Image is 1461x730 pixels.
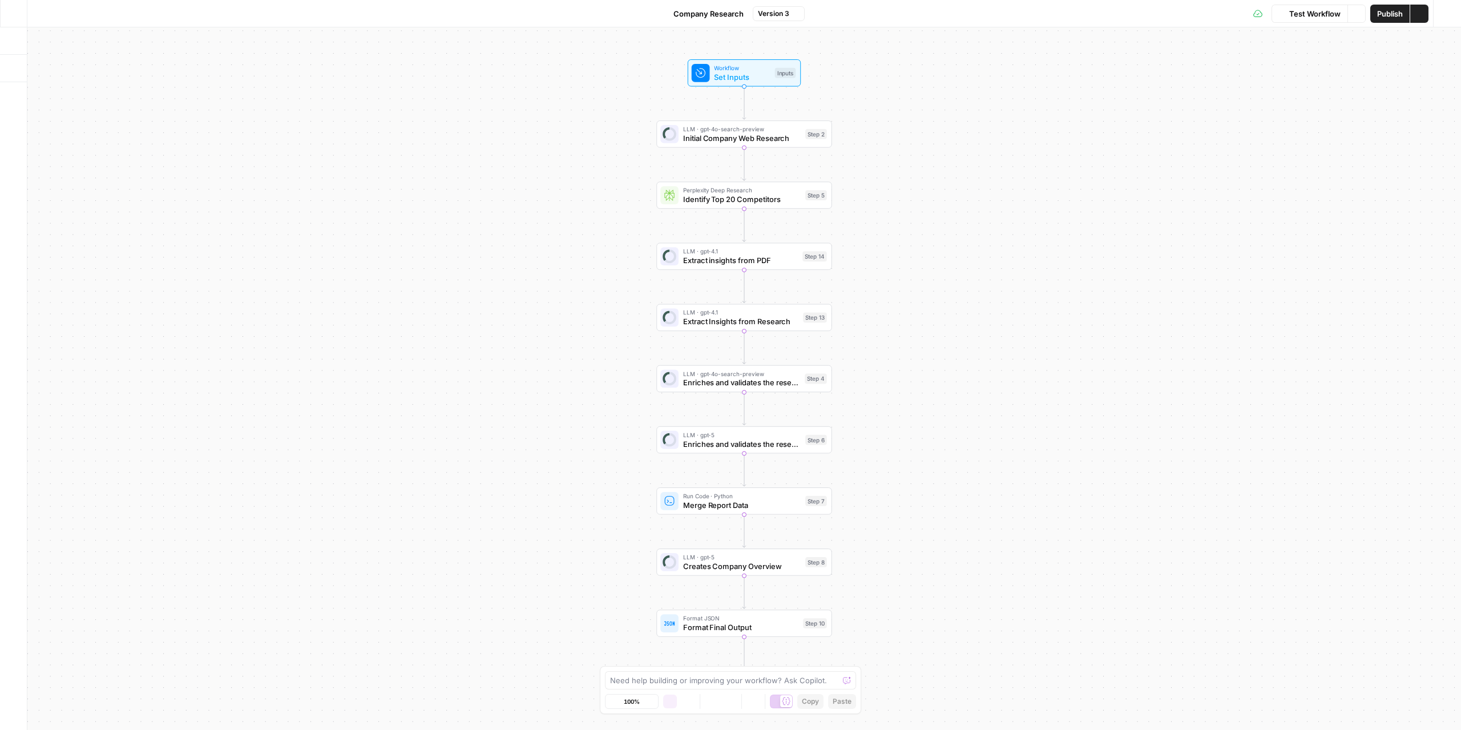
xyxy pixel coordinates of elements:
[803,618,827,628] div: Step 10
[683,308,798,317] span: LLM · gpt-4.1
[758,9,789,19] span: Version 3
[683,560,801,572] span: Creates Company Overview
[805,435,827,445] div: Step 6
[683,316,798,327] span: Extract Insights from Research
[742,392,746,425] g: Edge from step_4 to step_6
[683,193,801,205] span: Identify Top 20 Competitors
[673,8,744,19] span: Company Research
[656,304,832,332] div: LLM · gpt-4.1Extract Insights from ResearchStep 13
[805,496,827,506] div: Step 7
[1272,5,1347,23] button: Test Workflow
[805,190,827,200] div: Step 5
[775,68,796,78] div: Inputs
[683,247,798,256] span: LLM · gpt-4.1
[683,622,798,633] span: Format Final Output
[742,331,746,364] g: Edge from step_13 to step_4
[656,5,750,23] button: Company Research
[656,610,832,637] div: Format JSONFormat Final OutputStep 10
[805,374,827,384] div: Step 4
[805,557,827,567] div: Step 8
[683,438,801,450] span: Enriches and validates the research 2
[683,255,798,266] span: Extract insights from PDF
[802,251,827,261] div: Step 14
[683,430,801,439] span: LLM · gpt-5
[683,132,801,144] span: Initial Company Web Research
[683,124,801,134] span: LLM · gpt-4o-search-preview
[656,243,832,270] div: LLM · gpt-4.1Extract insights from PDFStep 14
[714,63,770,72] span: Workflow
[1370,5,1410,23] button: Publish
[753,6,805,21] button: Version 3
[683,377,800,389] span: Enriches and validates the research 1
[805,129,827,139] div: Step 2
[683,369,800,378] span: LLM · gpt-4o-search-preview
[656,548,832,576] div: LLM · gpt-5Creates Company OverviewStep 8
[683,185,801,195] span: Perplexity Deep Research
[742,515,746,548] g: Edge from step_7 to step_8
[742,209,746,242] g: Edge from step_5 to step_14
[797,694,824,709] button: Copy
[683,499,801,511] span: Merge Report Data
[803,312,827,322] div: Step 13
[742,87,746,120] g: Edge from start to step_2
[742,270,746,303] g: Edge from step_14 to step_13
[742,637,746,670] g: Edge from step_10 to end
[656,426,832,454] div: LLM · gpt-5Enriches and validates the research 2Step 6
[742,576,746,609] g: Edge from step_8 to step_10
[742,148,746,181] g: Edge from step_2 to step_5
[683,552,801,562] span: LLM · gpt-5
[656,365,832,393] div: LLM · gpt-4o-search-previewEnriches and validates the research 1Step 4
[656,182,832,209] div: Perplexity Deep ResearchIdentify Top 20 CompetitorsStep 5
[828,694,856,709] button: Paste
[1377,8,1403,19] span: Publish
[802,696,819,707] span: Copy
[742,453,746,486] g: Edge from step_6 to step_7
[656,120,832,148] div: LLM · gpt-4o-search-previewInitial Company Web ResearchStep 2
[656,59,832,87] div: WorkflowSet InputsInputs
[683,491,801,501] span: Run Code · Python
[656,487,832,515] div: Run Code · PythonMerge Report DataStep 7
[833,696,851,707] span: Paste
[1289,8,1341,19] span: Test Workflow
[714,71,770,83] span: Set Inputs
[683,614,798,623] span: Format JSON
[624,697,640,706] span: 100%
